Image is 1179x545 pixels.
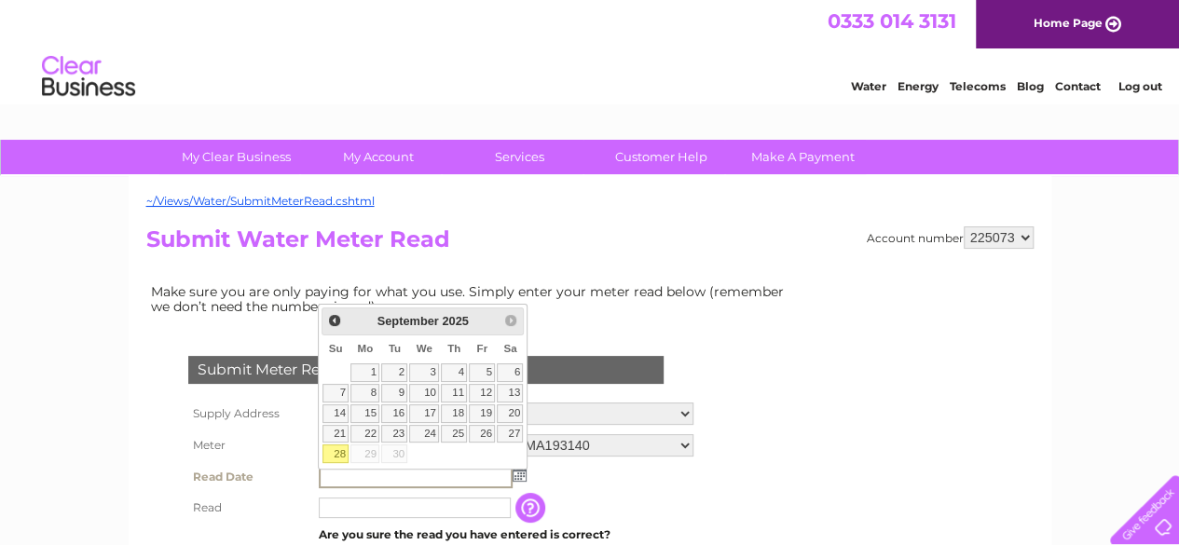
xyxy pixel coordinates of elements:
a: 23 [381,425,407,443]
a: 12 [469,384,495,402]
a: 10 [409,384,439,402]
span: Prev [327,313,342,328]
a: 8 [350,384,379,402]
div: Clear Business is a trading name of Verastar Limited (registered in [GEOGRAPHIC_DATA] No. 3667643... [150,10,1031,90]
a: 27 [497,425,523,443]
a: 26 [469,425,495,443]
a: Log out [1117,79,1161,93]
a: Services [443,140,596,174]
a: 6 [497,363,523,382]
td: Make sure you are only paying for what you use. Simply enter your meter read below (remember we d... [146,279,799,319]
a: 22 [350,425,379,443]
th: Supply Address [184,398,314,429]
span: 2025 [442,314,468,328]
a: 0333 014 3131 [828,9,956,33]
a: 14 [322,404,349,423]
a: Blog [1017,79,1044,93]
th: Meter [184,429,314,461]
a: Prev [324,310,346,332]
span: Saturday [503,343,516,354]
th: Read [184,493,314,523]
a: 9 [381,384,407,402]
a: 28 [322,444,349,463]
a: 19 [469,404,495,423]
span: Tuesday [389,343,401,354]
a: 3 [409,363,439,382]
a: My Clear Business [159,140,313,174]
img: logo.png [41,48,136,105]
span: Friday [476,343,487,354]
a: 2 [381,363,407,382]
a: 20 [497,404,523,423]
a: 5 [469,363,495,382]
a: Make A Payment [726,140,880,174]
a: Water [851,79,886,93]
span: September [377,314,439,328]
a: 25 [441,425,467,443]
span: Wednesday [417,343,432,354]
span: Sunday [329,343,343,354]
a: 21 [322,425,349,443]
span: Thursday [447,343,460,354]
a: 1 [350,363,379,382]
div: Account number [867,226,1034,249]
a: ~/Views/Water/SubmitMeterRead.cshtml [146,194,375,208]
a: Customer Help [584,140,738,174]
a: 13 [497,384,523,402]
a: 4 [441,363,467,382]
a: Energy [898,79,939,93]
th: Read Date [184,461,314,493]
span: Monday [357,343,373,354]
a: 24 [409,425,439,443]
a: Contact [1055,79,1101,93]
a: 11 [441,384,467,402]
a: Telecoms [950,79,1006,93]
img: ... [513,467,527,482]
a: 16 [381,404,407,423]
a: 7 [322,384,349,402]
h2: Submit Water Meter Read [146,226,1034,262]
input: Information [515,493,549,523]
a: My Account [301,140,455,174]
a: 17 [409,404,439,423]
a: 15 [350,404,379,423]
a: 18 [441,404,467,423]
div: Submit Meter Read [188,356,664,384]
